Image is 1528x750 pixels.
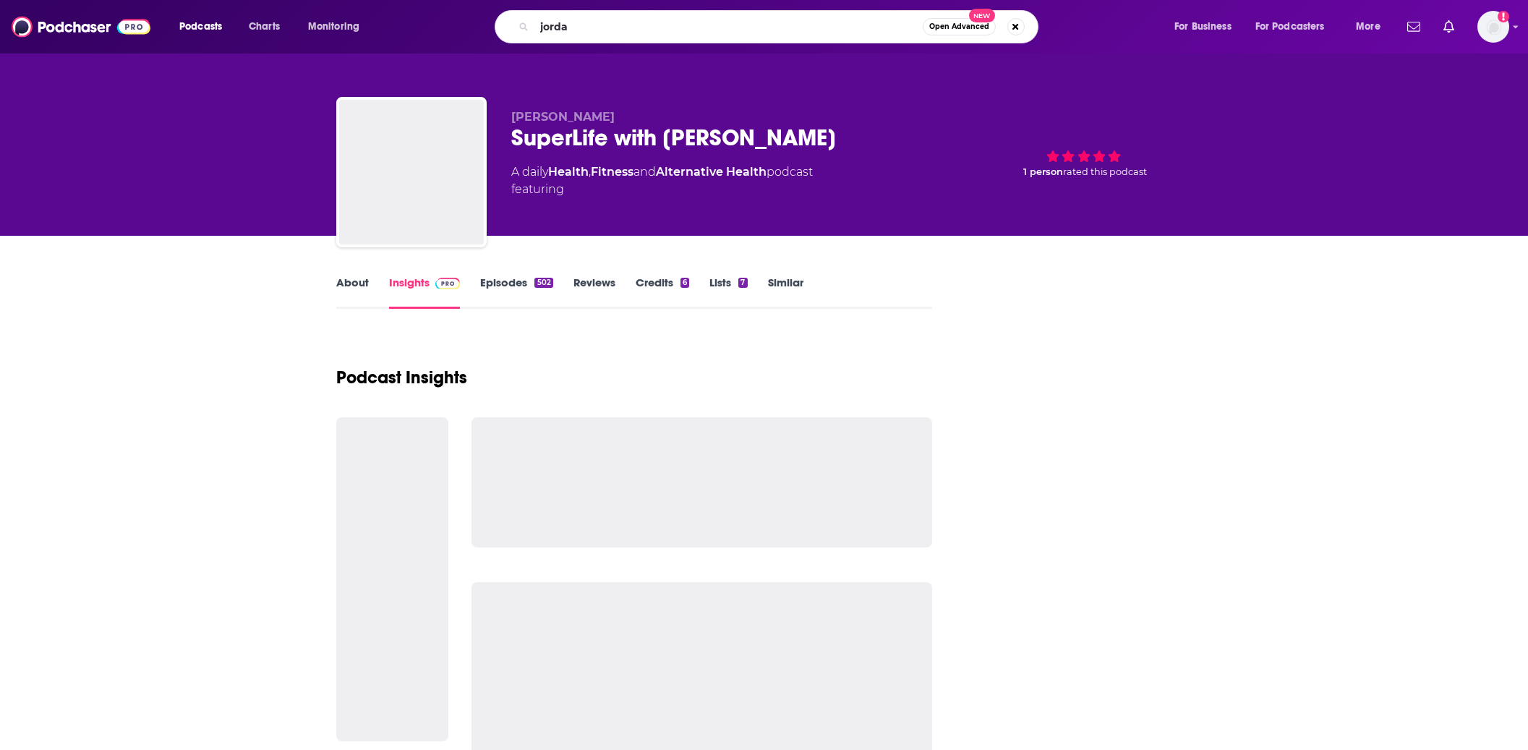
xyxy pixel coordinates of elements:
h1: Podcast Insights [336,367,467,388]
a: Health [548,165,589,179]
span: Charts [249,17,280,37]
span: More [1356,17,1380,37]
input: Search podcasts, credits, & more... [534,15,923,38]
a: InsightsPodchaser Pro [389,276,461,309]
a: About [336,276,369,309]
span: For Podcasters [1255,17,1325,37]
button: Show profile menu [1477,11,1509,43]
span: Open Advanced [929,23,989,30]
span: For Business [1174,17,1232,37]
button: open menu [169,15,241,38]
button: open menu [298,15,378,38]
span: Logged in as Ashley_Beenen [1477,11,1509,43]
img: Podchaser Pro [435,278,461,289]
span: Podcasts [179,17,222,37]
span: , [589,165,591,179]
span: New [969,9,995,22]
span: and [633,165,656,179]
div: 502 [534,278,552,288]
a: Credits6 [636,276,689,309]
span: 1 person [1023,166,1063,177]
button: open menu [1246,15,1346,38]
a: Alternative Health [656,165,767,179]
a: Reviews [573,276,615,309]
span: Monitoring [308,17,359,37]
span: [PERSON_NAME] [511,110,615,124]
div: 1 personrated this podcast [976,110,1192,200]
a: Similar [768,276,803,309]
div: 6 [680,278,689,288]
a: Show notifications dropdown [1438,14,1460,39]
img: Podchaser - Follow, Share and Rate Podcasts [12,13,150,41]
a: Fitness [591,165,633,179]
a: Show notifications dropdown [1401,14,1426,39]
a: Charts [239,15,289,38]
a: Lists7 [709,276,747,309]
a: Episodes502 [480,276,552,309]
div: A daily podcast [511,163,813,198]
button: Open AdvancedNew [923,18,996,35]
div: 7 [738,278,747,288]
button: open menu [1164,15,1250,38]
div: Search podcasts, credits, & more... [508,10,1052,43]
span: rated this podcast [1063,166,1147,177]
svg: Add a profile image [1498,11,1509,22]
span: featuring [511,181,813,198]
img: User Profile [1477,11,1509,43]
button: open menu [1346,15,1399,38]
